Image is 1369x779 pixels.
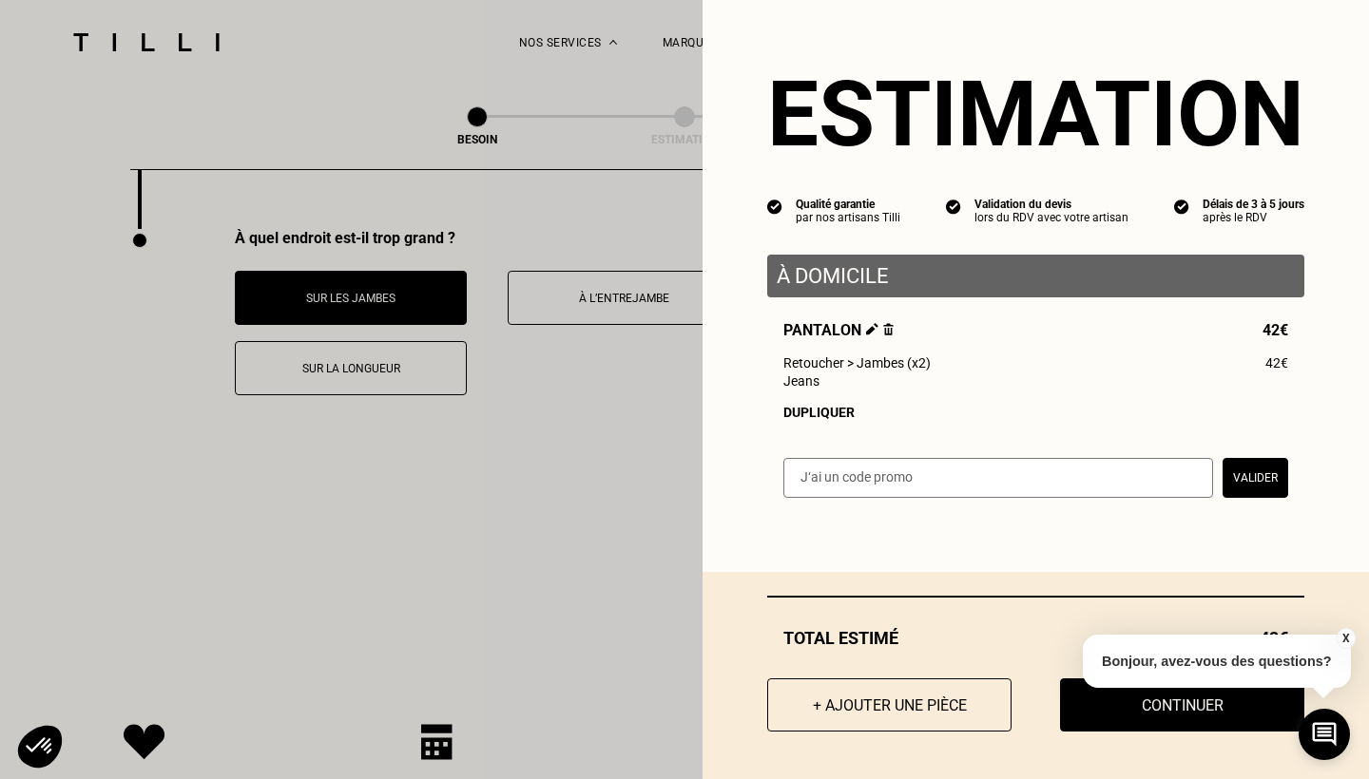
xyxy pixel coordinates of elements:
div: lors du RDV avec votre artisan [974,211,1128,224]
img: icon list info [1174,198,1189,215]
div: Validation du devis [974,198,1128,211]
button: Valider [1223,458,1288,498]
img: Supprimer [883,323,894,335]
span: 42€ [1265,355,1288,370]
span: Retoucher > Jambes (x2) [783,355,931,370]
span: 42€ [1263,321,1288,339]
span: Jeans [783,373,819,389]
div: par nos artisans Tilli [796,211,900,224]
p: À domicile [777,264,1295,288]
button: Continuer [1060,678,1304,731]
img: icon list info [767,198,782,215]
button: X [1336,628,1355,649]
img: icon list info [946,198,961,215]
section: Estimation [767,61,1304,167]
div: Dupliquer [783,405,1288,420]
span: Pantalon [783,321,894,339]
button: + Ajouter une pièce [767,678,1012,731]
div: Qualité garantie [796,198,900,211]
img: Éditer [866,323,878,335]
div: Délais de 3 à 5 jours [1203,198,1304,211]
div: après le RDV [1203,211,1304,224]
p: Bonjour, avez-vous des questions? [1083,635,1351,688]
div: Total estimé [767,628,1304,648]
input: J‘ai un code promo [783,458,1213,498]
